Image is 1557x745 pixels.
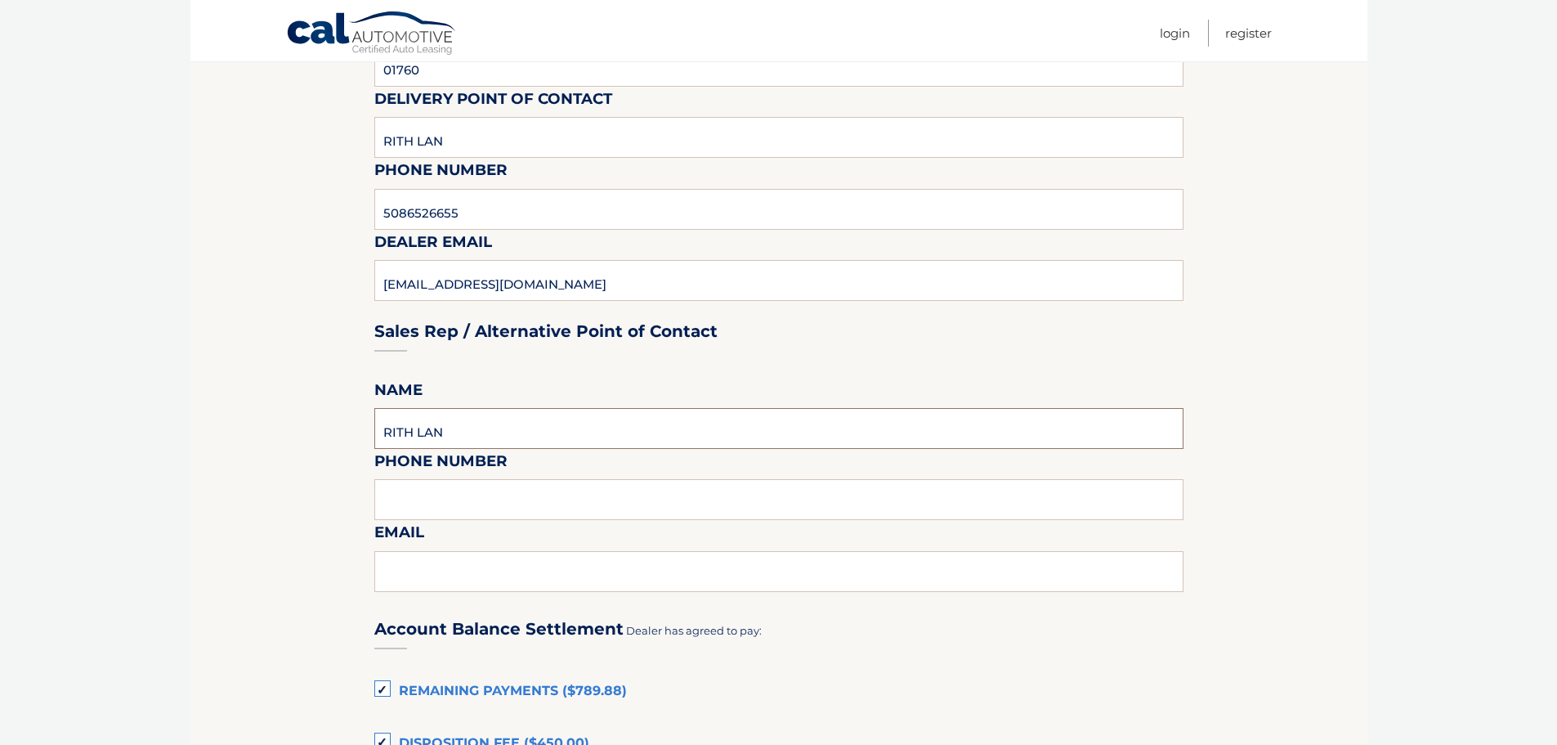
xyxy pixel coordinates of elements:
label: Delivery Point of Contact [374,87,612,117]
a: Cal Automotive [286,11,458,58]
a: Register [1225,20,1272,47]
label: Name [374,378,423,408]
h3: Sales Rep / Alternative Point of Contact [374,321,718,342]
label: Phone Number [374,158,508,188]
h3: Account Balance Settlement [374,619,624,640]
label: Phone Number [374,449,508,479]
a: Login [1160,20,1190,47]
label: Email [374,520,424,550]
label: Remaining Payments ($789.88) [374,675,1183,708]
label: Dealer Email [374,230,492,260]
span: Dealer has agreed to pay: [626,624,762,637]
